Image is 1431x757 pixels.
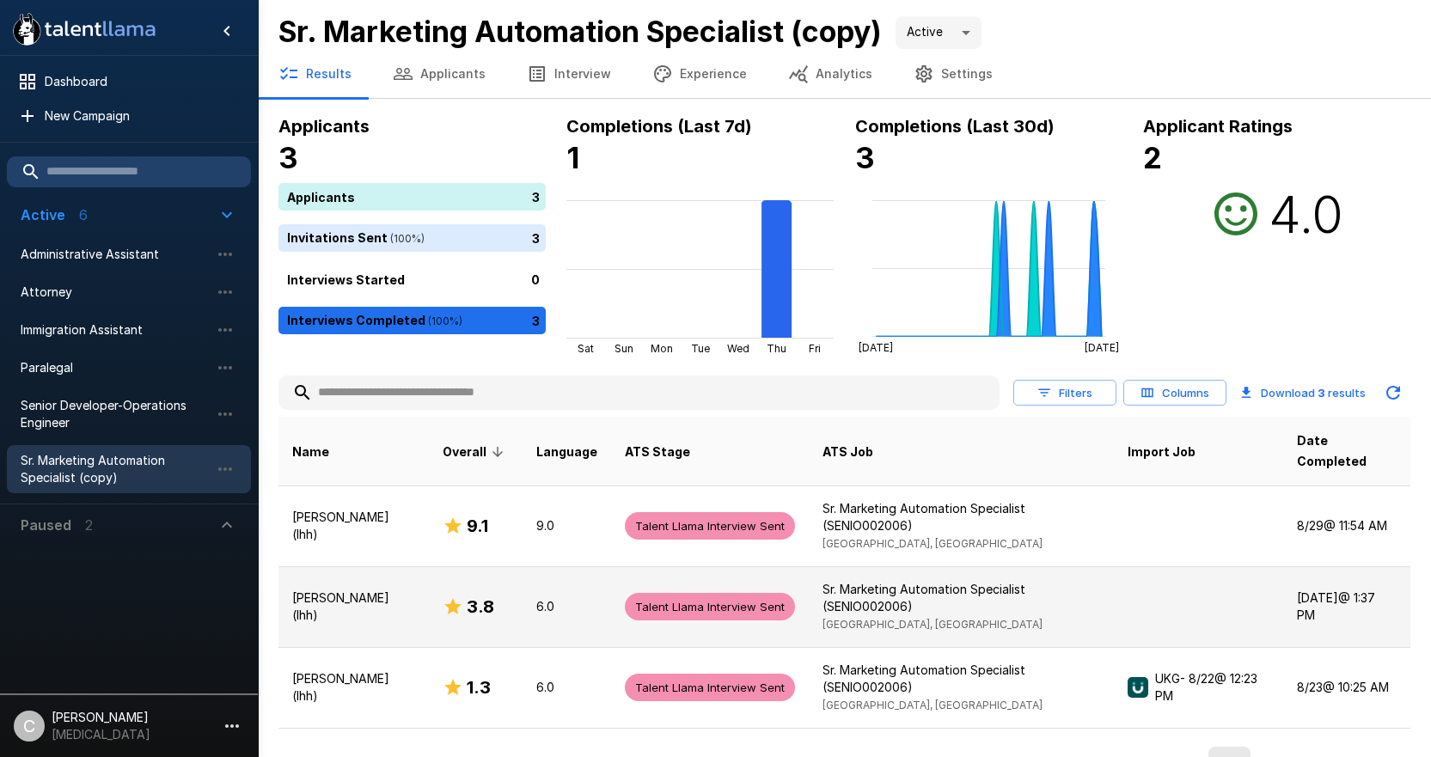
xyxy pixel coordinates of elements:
[823,442,873,462] span: ATS Job
[443,442,509,462] span: Overall
[278,140,298,175] b: 3
[278,116,370,137] b: Applicants
[823,699,1043,711] span: [GEOGRAPHIC_DATA], [GEOGRAPHIC_DATA]
[1318,386,1325,400] b: 3
[893,50,1013,98] button: Settings
[896,16,982,49] div: Active
[767,342,786,355] tspan: Thu
[1013,380,1116,406] button: Filters
[536,679,597,696] p: 6.0
[1376,375,1410,410] button: Updated Today - 11:37 AM
[536,598,597,615] p: 6.0
[615,342,633,355] tspan: Sun
[1283,566,1410,647] td: [DATE] @ 1:37 PM
[823,537,1043,550] span: [GEOGRAPHIC_DATA], [GEOGRAPHIC_DATA]
[536,517,597,534] p: 9.0
[859,341,893,354] tspan: [DATE]
[855,140,875,175] b: 3
[292,509,415,543] p: [PERSON_NAME] (lhh)
[632,50,767,98] button: Experience
[372,50,506,98] button: Applicants
[292,670,415,705] p: [PERSON_NAME] (lhh)
[1143,140,1162,175] b: 2
[531,270,540,288] p: 0
[809,342,821,355] tspan: Fri
[767,50,893,98] button: Analytics
[823,662,1099,696] p: Sr. Marketing Automation Specialist (SENIO002006)
[625,680,795,696] span: Talent Llama Interview Sent
[1269,183,1343,245] h2: 4.0
[467,593,494,620] h6: 3.8
[1233,375,1373,410] button: Download 3 results
[532,311,540,329] p: 3
[578,342,594,355] tspan: Sat
[467,674,491,701] h6: 1.3
[566,140,579,175] b: 1
[823,581,1099,615] p: Sr. Marketing Automation Specialist (SENIO002006)
[532,187,540,205] p: 3
[625,442,690,462] span: ATS Stage
[1143,116,1293,137] b: Applicant Ratings
[1283,647,1410,728] td: 8/23 @ 10:25 AM
[1155,670,1269,705] p: UKG - 8/22 @ 12:23 PM
[625,599,795,615] span: Talent Llama Interview Sent
[536,442,597,462] span: Language
[651,342,673,355] tspan: Mon
[1123,380,1226,406] button: Columns
[1128,677,1148,698] img: UKG
[1084,341,1118,354] tspan: [DATE]
[292,589,415,624] p: [PERSON_NAME] (lhh)
[691,342,710,355] tspan: Tue
[1128,442,1196,462] span: Import Job
[467,512,488,540] h6: 9.1
[506,50,632,98] button: Interview
[1283,485,1410,566] td: 8/29 @ 11:54 AM
[566,116,752,137] b: Completions (Last 7d)
[1297,430,1397,472] span: Date Completed
[855,116,1055,137] b: Completions (Last 30d)
[625,518,795,534] span: Talent Llama Interview Sent
[727,342,749,355] tspan: Wed
[278,14,882,49] b: Sr. Marketing Automation Specialist (copy)
[823,500,1099,534] p: Sr. Marketing Automation Specialist (SENIO002006)
[292,442,329,462] span: Name
[258,50,372,98] button: Results
[532,229,540,247] p: 3
[823,618,1043,631] span: [GEOGRAPHIC_DATA], [GEOGRAPHIC_DATA]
